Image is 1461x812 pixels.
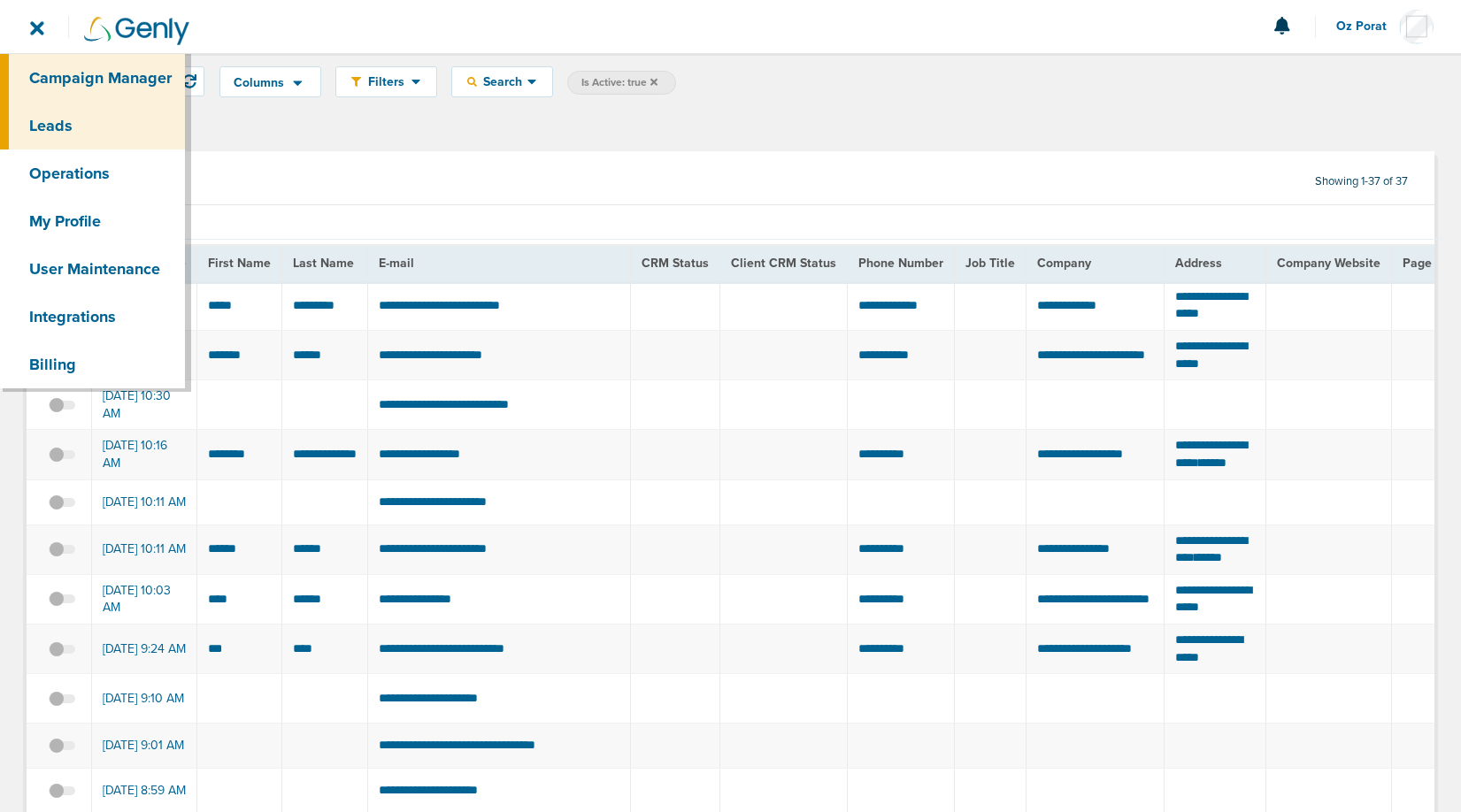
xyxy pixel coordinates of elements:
span: Oz Porat [1336,20,1399,33]
span: CRM Status [642,256,709,271]
img: Genly [84,17,189,45]
span: First Name [208,256,271,271]
span: E-mail [379,256,414,271]
th: Job Title [955,245,1027,281]
td: [DATE] 10:11 AM [92,479,197,525]
td: [DATE] 10:16 AM [92,430,197,479]
td: [DATE] 9:10 AM [92,674,197,724]
th: Company Website [1266,245,1392,281]
td: [DATE] 10:03 AM [92,574,197,624]
span: Columns [234,77,284,89]
td: [DATE] 9:01 AM [92,724,197,769]
span: Last Name [293,256,354,271]
td: [DATE] 9:24 AM [92,624,197,673]
span: Is Active: true [581,75,657,90]
td: [DATE] 10:30 AM [92,380,197,430]
th: Address [1164,245,1266,281]
th: Company [1027,245,1165,281]
span: Phone Number [858,256,943,271]
td: [DATE] 10:11 AM [92,525,197,574]
span: Showing 1-37 of 37 [1315,174,1408,189]
th: Client CRM Status [720,245,848,281]
span: Search [477,74,527,89]
span: Filters [361,74,411,89]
